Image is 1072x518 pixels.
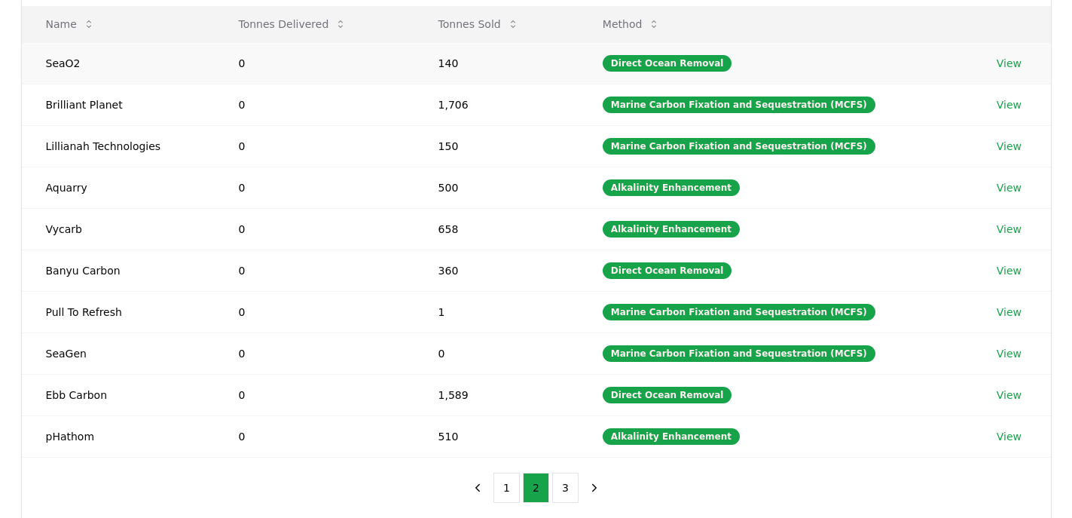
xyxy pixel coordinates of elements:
[22,333,215,374] td: SeaGen
[603,387,732,403] div: Direct Ocean Removal
[22,125,215,167] td: Lillianah Technologies
[414,125,579,167] td: 150
[603,428,740,445] div: Alkalinity Enhancement
[603,138,875,155] div: Marine Carbon Fixation and Sequestration (MCFS)
[997,263,1022,278] a: View
[414,42,579,84] td: 140
[22,84,215,125] td: Brilliant Planet
[552,473,579,503] button: 3
[414,291,579,333] td: 1
[997,346,1022,361] a: View
[22,415,215,457] td: pHathom
[214,84,414,125] td: 0
[997,222,1022,237] a: View
[214,42,414,84] td: 0
[414,167,579,208] td: 500
[493,473,520,503] button: 1
[603,345,875,362] div: Marine Carbon Fixation and Sequestration (MCFS)
[465,473,490,503] button: previous page
[603,179,740,196] div: Alkalinity Enhancement
[997,97,1022,112] a: View
[22,208,215,250] td: Vycarb
[997,56,1022,71] a: View
[214,374,414,415] td: 0
[591,9,673,39] button: Method
[414,415,579,457] td: 510
[214,291,414,333] td: 0
[414,333,579,374] td: 0
[997,388,1022,403] a: View
[22,291,215,333] td: Pull To Refresh
[214,250,414,291] td: 0
[997,139,1022,154] a: View
[603,221,740,238] div: Alkalinity Enhancement
[523,473,549,503] button: 2
[214,415,414,457] td: 0
[22,42,215,84] td: SeaO2
[582,473,607,503] button: next page
[414,208,579,250] td: 658
[214,125,414,167] td: 0
[997,429,1022,444] a: View
[603,97,875,113] div: Marine Carbon Fixation and Sequestration (MCFS)
[426,9,531,39] button: Tonnes Sold
[414,250,579,291] td: 360
[414,84,579,125] td: 1,706
[22,250,215,291] td: Banyu Carbon
[226,9,359,39] button: Tonnes Delivered
[22,374,215,415] td: Ebb Carbon
[603,262,732,279] div: Direct Ocean Removal
[214,167,414,208] td: 0
[214,208,414,250] td: 0
[997,180,1022,195] a: View
[414,374,579,415] td: 1,589
[997,305,1022,320] a: View
[22,167,215,208] td: Aquarry
[603,304,875,320] div: Marine Carbon Fixation and Sequestration (MCFS)
[34,9,107,39] button: Name
[214,333,414,374] td: 0
[603,55,732,72] div: Direct Ocean Removal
